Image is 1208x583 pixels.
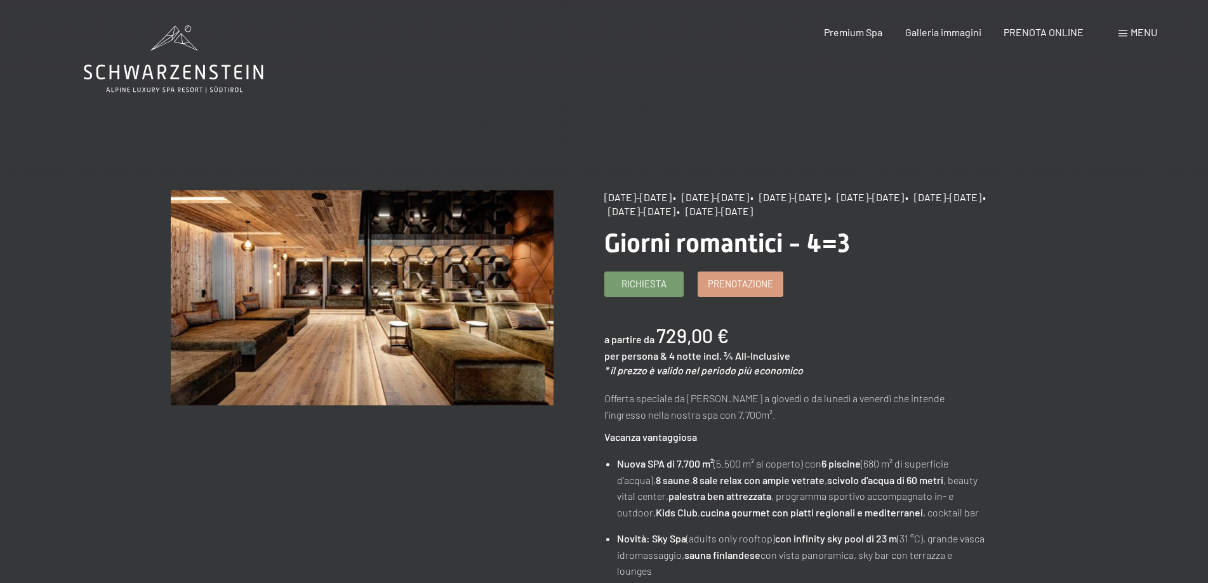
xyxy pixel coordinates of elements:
a: Richiesta [605,272,683,296]
span: 4 notte [669,350,701,362]
span: Richiesta [621,277,667,291]
span: incl. ¾ All-Inclusive [703,350,790,362]
em: * il prezzo è valido nel periodo più economico [604,364,803,376]
strong: 8 saune [656,474,690,486]
strong: Kids Club [656,506,698,518]
span: per persona & [604,350,667,362]
span: a partire da [604,333,654,345]
p: Offerta speciale da [PERSON_NAME] a giovedì o da lunedì a venerdì che intende l'ingresso nella no... [604,390,987,423]
span: • [DATE]-[DATE] [673,191,749,203]
span: • [DATE]-[DATE] [677,205,753,217]
strong: scivolo d'acqua di 60 metri [827,474,943,486]
a: Galleria immagini [905,26,981,38]
li: (5.500 m² al coperto) con (680 m² di superficie d'acqua), , , , beauty vital center, , programma ... [617,455,986,520]
span: Prenotazione [708,277,773,291]
strong: 6 piscine [821,457,861,469]
span: [DATE]-[DATE] [604,191,672,203]
strong: con infinity sky pool di 23 m [775,532,897,544]
strong: sauna finlandese [684,549,760,561]
span: • [DATE]-[DATE] [750,191,826,203]
a: PRENOTA ONLINE [1004,26,1084,38]
li: (adults only rooftop) (31 °C), grande vasca idromassaggio, con vista panoramica, sky bar con terr... [617,530,986,579]
span: • [DATE]-[DATE] [828,191,904,203]
span: Giorni romantici - 4=3 [604,228,850,258]
b: 729,00 € [656,324,729,347]
strong: palestra ben attrezzata [668,490,771,502]
strong: Novità: Sky Spa [617,532,686,544]
a: Prenotazione [698,272,783,296]
strong: cucina gourmet con piatti regionali e mediterranei [700,506,923,518]
strong: Vacanza vantaggiosa [604,431,697,443]
span: Menu [1131,26,1157,38]
strong: 8 sale relax con ampie vetrate [693,474,825,486]
span: • [DATE]-[DATE] [905,191,981,203]
img: Giorni romantici - 4=3 [171,190,554,405]
strong: Nuova SPA di 7.700 m² [617,457,714,469]
a: Premium Spa [824,26,882,38]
